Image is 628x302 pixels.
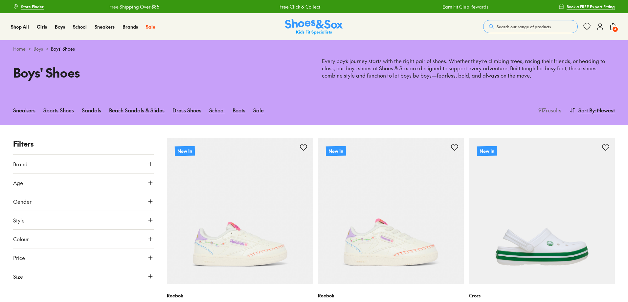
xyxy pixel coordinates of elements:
a: Sandals [82,103,101,117]
span: Gender [13,197,32,205]
a: Brands [123,23,138,30]
button: 4 [609,19,617,34]
span: Size [13,272,23,280]
span: Colour [13,235,29,243]
a: Shoes & Sox [285,19,343,35]
a: Sale [253,103,264,117]
p: Every boy’s journey starts with the right pair of shoes. Whether they’re climbing trees, racing t... [322,58,615,79]
a: New In [469,138,615,284]
div: > > [13,45,615,52]
p: Filters [13,138,154,149]
p: New In [477,146,497,156]
button: Size [13,267,154,286]
span: Brand [13,160,28,168]
a: Sale [146,23,155,30]
button: Gender [13,192,154,211]
img: SNS_Logo_Responsive.svg [285,19,343,35]
button: Price [13,248,154,267]
a: Girls [37,23,47,30]
span: Price [13,254,25,262]
span: 4 [612,26,618,33]
a: New In [318,138,464,284]
a: Sneakers [13,103,35,117]
span: Age [13,179,23,187]
a: Free Click & Collect [280,3,320,10]
p: New In [175,146,195,156]
a: School [73,23,87,30]
a: Book a FREE Expert Fitting [559,1,615,12]
a: Store Finder [13,1,44,12]
button: Age [13,174,154,192]
a: Dress Shoes [172,103,201,117]
span: Search our range of products [497,24,551,30]
a: New In [167,138,313,284]
p: 917 results [536,106,561,114]
span: Book a FREE Expert Fitting [567,4,615,10]
h1: Boys' Shoes [13,63,306,82]
button: Style [13,211,154,229]
a: Sports Shoes [43,103,74,117]
p: New In [326,146,346,156]
a: Boys [55,23,65,30]
span: Boys' Shoes [51,45,75,52]
button: Colour [13,230,154,248]
span: Store Finder [21,4,44,10]
button: Sort By:Newest [569,103,615,117]
span: Sort By [578,106,595,114]
a: Sneakers [95,23,115,30]
button: Search our range of products [483,20,578,33]
a: Free Shipping Over $85 [109,3,159,10]
button: Brand [13,155,154,173]
a: Home [13,45,26,52]
span: : Newest [595,106,615,114]
a: Boots [233,103,245,117]
a: Shop All [11,23,29,30]
a: Beach Sandals & Slides [109,103,165,117]
p: Reebok [318,292,464,299]
a: Earn Fit Club Rewards [442,3,488,10]
span: Style [13,216,25,224]
p: Crocs [469,292,615,299]
a: School [209,103,225,117]
p: Reebok [167,292,313,299]
a: Boys [34,45,43,52]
